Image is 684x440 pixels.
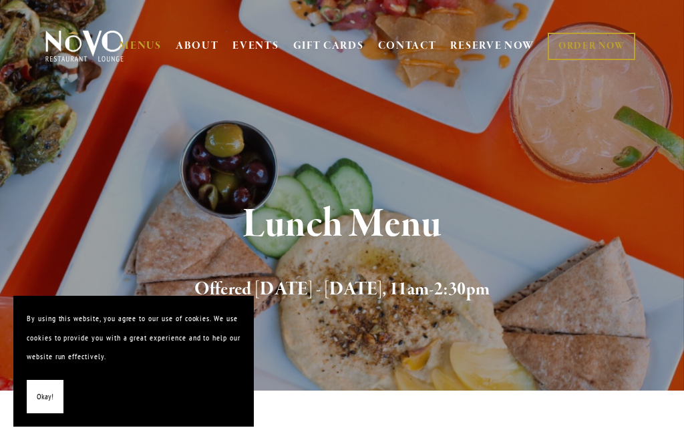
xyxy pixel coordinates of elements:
[61,203,623,246] h1: Lunch Menu
[61,276,623,304] h2: Offered [DATE] - [DATE], 11am-2:30pm
[13,296,254,427] section: Cookie banner
[548,33,635,60] a: ORDER NOW
[293,33,364,59] a: GIFT CARDS
[378,33,437,59] a: CONTACT
[43,29,126,63] img: Novo Restaurant &amp; Lounge
[37,387,53,407] span: Okay!
[232,39,279,53] a: EVENTS
[120,39,162,53] a: MENUS
[27,380,63,414] button: Okay!
[176,39,219,53] a: ABOUT
[27,309,240,367] p: By using this website, you agree to our use of cookies. We use cookies to provide you with a grea...
[450,33,534,59] a: RESERVE NOW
